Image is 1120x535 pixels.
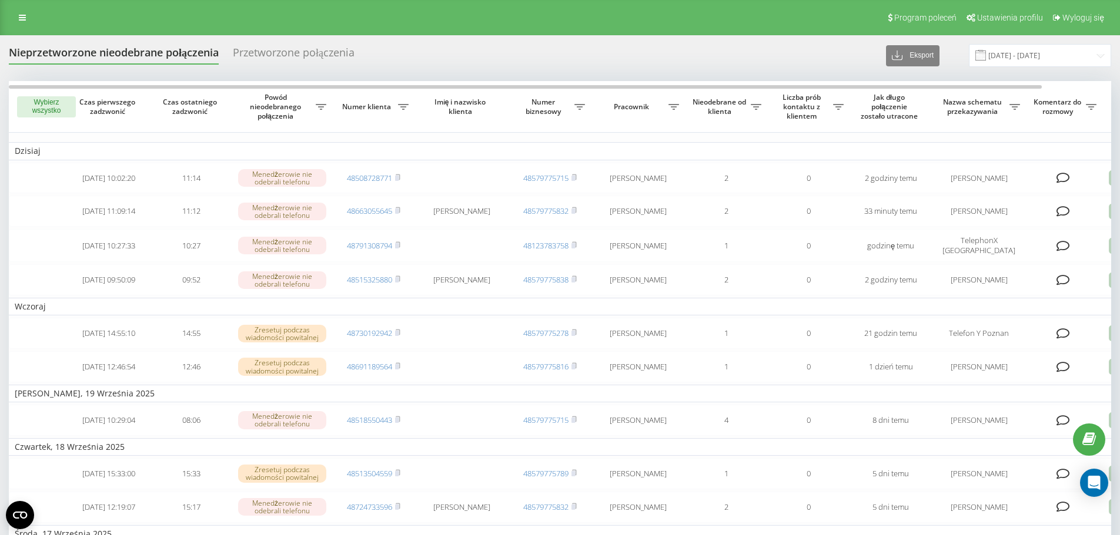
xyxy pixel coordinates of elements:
div: Przetworzone połączenia [233,46,355,65]
span: Komentarz do rozmowy [1032,97,1086,116]
td: godzinę temu [850,229,932,262]
td: 0 [767,196,850,227]
td: [DATE] 10:27:33 [68,229,150,262]
a: 48791308794 [347,240,392,251]
td: [PERSON_NAME] [591,264,685,295]
td: 11:14 [150,163,232,194]
td: [DATE] 12:46:54 [68,351,150,382]
button: Eksport [886,45,940,66]
td: [PERSON_NAME] [591,405,685,436]
span: Czas ostatniego zadzwonić [159,97,223,116]
div: Zresetuj podczas wiadomości powitalnej [238,465,326,482]
div: Menedżerowie nie odebrali telefonu [238,271,326,289]
td: [PERSON_NAME] [414,196,509,227]
td: [PERSON_NAME] [591,458,685,489]
td: [DATE] 10:29:04 [68,405,150,436]
div: Zresetuj podczas wiadomości powitalnej [238,358,326,375]
td: [PERSON_NAME] [591,163,685,194]
a: 48515325880 [347,274,392,285]
td: 0 [767,264,850,295]
div: Menedżerowie nie odebrali telefonu [238,411,326,429]
td: [PERSON_NAME] [932,492,1026,523]
td: [DATE] 11:09:14 [68,196,150,227]
td: 0 [767,351,850,382]
td: 14:55 [150,318,232,349]
span: Ustawienia profilu [977,13,1043,22]
a: 48513504559 [347,468,392,479]
td: [DATE] 12:19:07 [68,492,150,523]
span: Numer klienta [338,102,398,112]
td: 0 [767,229,850,262]
td: [PERSON_NAME] [932,163,1026,194]
a: 48579775832 [523,206,569,216]
td: TelephonX [GEOGRAPHIC_DATA] [932,229,1026,262]
td: 2 [685,264,767,295]
a: 48518550443 [347,415,392,425]
td: 15:17 [150,492,232,523]
td: 5 dni temu [850,492,932,523]
td: [PERSON_NAME] [414,492,509,523]
td: [PERSON_NAME] [932,405,1026,436]
span: Program poleceń [894,13,957,22]
td: 4 [685,405,767,436]
div: Nieprzetworzone nieodebrane połączenia [9,46,219,65]
td: 2 [685,163,767,194]
a: 48579775816 [523,361,569,372]
td: 33 minuty temu [850,196,932,227]
td: 2 [685,492,767,523]
a: 48691189564 [347,361,392,372]
a: 48579775715 [523,173,569,183]
span: Imię i nazwisko klienta [424,97,499,116]
a: 48123783758 [523,240,569,251]
td: 12:46 [150,351,232,382]
span: Pracownik [597,102,668,112]
td: 1 [685,351,767,382]
td: 0 [767,492,850,523]
td: 09:52 [150,264,232,295]
td: [PERSON_NAME] [591,196,685,227]
td: 21 godzin temu [850,318,932,349]
td: 0 [767,405,850,436]
span: Powód nieodebranego połączenia [238,93,316,120]
td: Telefon Y Poznan [932,318,1026,349]
a: 48508728771 [347,173,392,183]
td: [PERSON_NAME] [932,458,1026,489]
td: 11:12 [150,196,232,227]
a: 48579775715 [523,415,569,425]
td: 08:06 [150,405,232,436]
td: 1 [685,458,767,489]
td: [PERSON_NAME] [932,196,1026,227]
td: [PERSON_NAME] [932,264,1026,295]
div: Menedżerowie nie odebrali telefonu [238,203,326,220]
td: [PERSON_NAME] [591,318,685,349]
td: [DATE] 10:02:20 [68,163,150,194]
td: [DATE] 15:33:00 [68,458,150,489]
td: 1 [685,318,767,349]
div: Menedżerowie nie odebrali telefonu [238,169,326,187]
a: 48579775838 [523,274,569,285]
td: 0 [767,163,850,194]
div: Open Intercom Messenger [1080,469,1108,497]
td: 0 [767,458,850,489]
a: 48724733596 [347,502,392,512]
td: 5 dni temu [850,458,932,489]
div: Menedżerowie nie odebrali telefonu [238,498,326,516]
a: 48579775789 [523,468,569,479]
td: 2 [685,196,767,227]
div: Zresetuj podczas wiadomości powitalnej [238,325,326,342]
a: 48663055645 [347,206,392,216]
td: 0 [767,318,850,349]
td: 10:27 [150,229,232,262]
td: [DATE] 09:50:09 [68,264,150,295]
td: 2 godziny temu [850,264,932,295]
td: 15:33 [150,458,232,489]
span: Czas pierwszego zadzwonić [77,97,141,116]
td: [PERSON_NAME] [591,351,685,382]
td: 1 dzień temu [850,351,932,382]
td: [PERSON_NAME] [932,351,1026,382]
td: 2 godziny temu [850,163,932,194]
td: [PERSON_NAME] [414,264,509,295]
a: 48579775278 [523,328,569,338]
td: [PERSON_NAME] [591,492,685,523]
span: Numer biznesowy [514,97,574,116]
